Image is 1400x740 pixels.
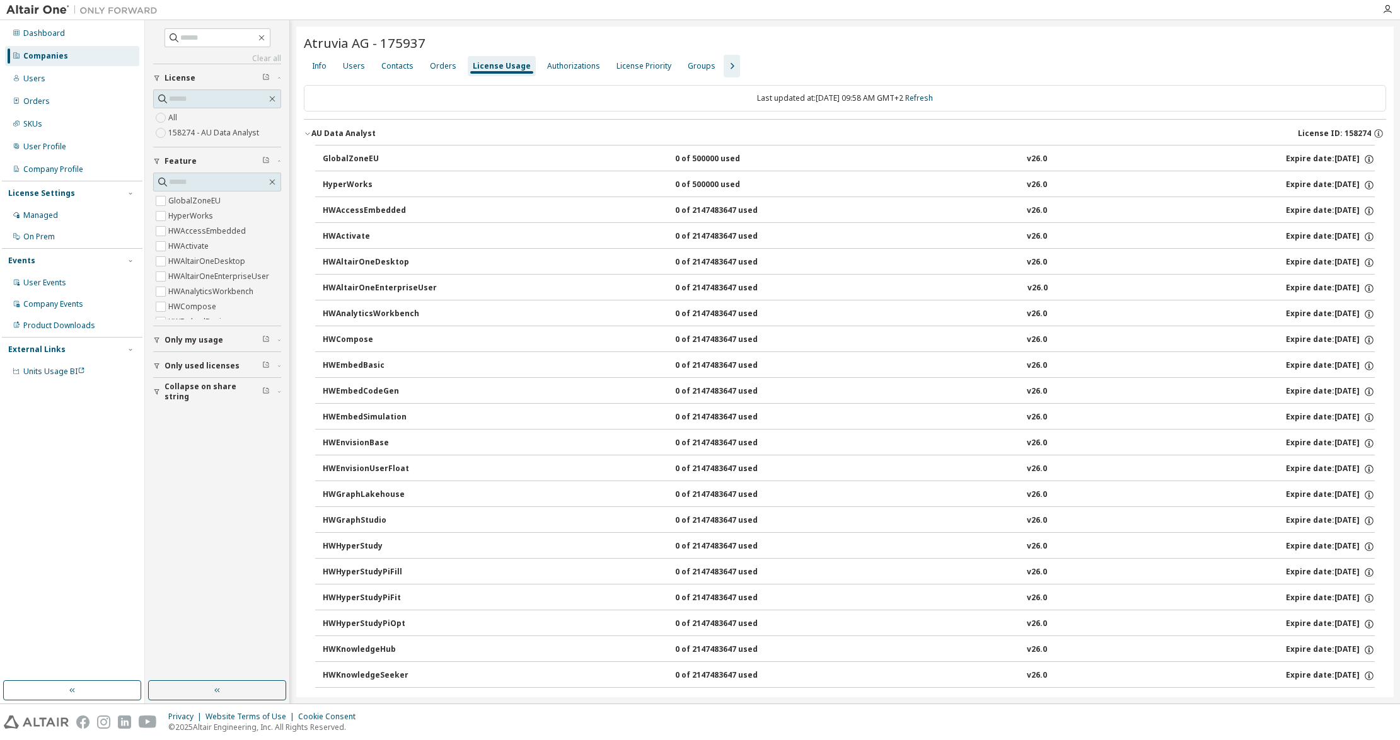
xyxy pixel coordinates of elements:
[675,515,789,527] div: 0 of 2147483647 used
[165,73,195,83] span: License
[168,722,363,732] p: © 2025 Altair Engineering, Inc. All Rights Reserved.
[323,154,436,165] div: GlobalZoneEU
[675,489,789,501] div: 0 of 2147483647 used
[168,125,262,140] label: 158274 - AU Data Analyst
[262,73,270,83] span: Clear filter
[1286,464,1375,475] div: Expire date: [DATE]
[76,715,90,729] img: facebook.svg
[323,455,1375,483] button: HWEnvisionUserFloat0 of 2147483647 usedv26.0Expire date:[DATE]
[323,644,436,656] div: HWKnowledgeHub
[323,223,1375,251] button: HWActivate0 of 2147483647 usedv26.0Expire date:[DATE]
[323,481,1375,509] button: HWGraphLakehouse0 of 2147483647 usedv26.0Expire date:[DATE]
[323,559,1375,586] button: HWHyperStudyPiFill0 of 2147483647 usedv26.0Expire date:[DATE]
[323,541,436,552] div: HWHyperStudy
[675,154,789,165] div: 0 of 500000 used
[323,593,436,604] div: HWHyperStudyPiFit
[23,142,66,152] div: User Profile
[323,688,1375,715] button: HWKnowledgeStudio0 of 2147483647 usedv26.0Expire date:[DATE]
[1286,309,1375,320] div: Expire date: [DATE]
[323,584,1375,612] button: HWHyperStudyPiFit0 of 2147483647 usedv26.0Expire date:[DATE]
[1027,231,1047,242] div: v26.0
[168,193,223,208] label: GlobalZoneEU
[165,361,240,371] span: Only used licenses
[323,205,436,217] div: HWAccessEmbedded
[323,300,1375,328] button: HWAnalyticsWorkbench0 of 2147483647 usedv26.0Expire date:[DATE]
[168,712,205,722] div: Privacy
[675,257,789,268] div: 0 of 2147483647 used
[311,128,376,139] div: AU Data Analyst
[168,299,219,314] label: HWCompose
[675,309,789,320] div: 0 of 2147483647 used
[1027,464,1047,475] div: v26.0
[1027,618,1047,630] div: v26.0
[1286,386,1375,397] div: Expire date: [DATE]
[675,205,789,217] div: 0 of 2147483647 used
[675,231,789,242] div: 0 of 2147483647 used
[168,314,228,329] label: HWEmbedBasic
[4,715,69,729] img: altair_logo.svg
[323,283,437,294] div: HWAltairOneEnterpriseUser
[323,334,436,346] div: HWCompose
[165,335,223,345] span: Only my usage
[1286,489,1375,501] div: Expire date: [DATE]
[323,145,1375,173] button: GlobalZoneEU0 of 500000 usedv26.0Expire date:[DATE]
[381,61,414,71] div: Contacts
[153,378,281,406] button: Collapse on share string
[23,321,95,331] div: Product Downloads
[323,171,1375,199] button: HyperWorks0 of 500000 usedv26.0Expire date:[DATE]
[323,309,436,320] div: HWAnalyticsWorkbench
[168,224,248,239] label: HWAccessEmbedded
[168,284,256,299] label: HWAnalyticsWorkbench
[23,119,42,129] div: SKUs
[1027,438,1047,449] div: v26.0
[675,464,789,475] div: 0 of 2147483647 used
[304,85,1386,111] div: Last updated at: [DATE] 09:58 AM GMT+2
[323,412,436,423] div: HWEmbedSimulation
[323,360,436,372] div: HWEmbedBasic
[616,61,671,71] div: License Priority
[23,74,45,84] div: Users
[675,541,789,552] div: 0 of 2147483647 used
[675,412,789,423] div: 0 of 2147483647 used
[205,712,298,722] div: Website Terms of Use
[1027,309,1047,320] div: v26.0
[1027,360,1047,372] div: v26.0
[153,147,281,175] button: Feature
[118,715,131,729] img: linkedin.svg
[323,378,1375,406] button: HWEmbedCodeGen0 of 2147483647 usedv26.0Expire date:[DATE]
[323,275,1375,302] button: HWAltairOneEnterpriseUser0 of 2147483647 usedv26.0Expire date:[DATE]
[6,4,164,16] img: Altair One
[262,387,270,397] span: Clear filter
[430,61,456,71] div: Orders
[1027,644,1047,656] div: v26.0
[323,179,436,191] div: HyperWorks
[1027,154,1047,165] div: v26.0
[1027,257,1047,268] div: v26.0
[547,61,600,71] div: Authorizations
[1027,670,1047,681] div: v26.0
[23,96,50,106] div: Orders
[675,386,789,397] div: 0 of 2147483647 used
[1027,541,1047,552] div: v26.0
[8,344,66,355] div: External Links
[1286,179,1375,191] div: Expire date: [DATE]
[1027,515,1047,527] div: v26.0
[1286,360,1375,372] div: Expire date: [DATE]
[304,120,1386,147] button: AU Data AnalystLicense ID: 158274
[168,208,216,224] label: HyperWorks
[1027,205,1047,217] div: v26.0
[905,93,933,103] a: Refresh
[1286,593,1375,604] div: Expire date: [DATE]
[139,715,157,729] img: youtube.svg
[675,360,789,372] div: 0 of 2147483647 used
[262,156,270,166] span: Clear filter
[23,299,83,309] div: Company Events
[97,715,110,729] img: instagram.svg
[1286,696,1375,707] div: Expire date: [DATE]
[1027,489,1047,501] div: v26.0
[168,110,180,125] label: All
[1027,386,1047,397] div: v26.0
[323,257,436,268] div: HWAltairOneDesktop
[675,644,789,656] div: 0 of 2147483647 used
[675,567,789,578] div: 0 of 2147483647 used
